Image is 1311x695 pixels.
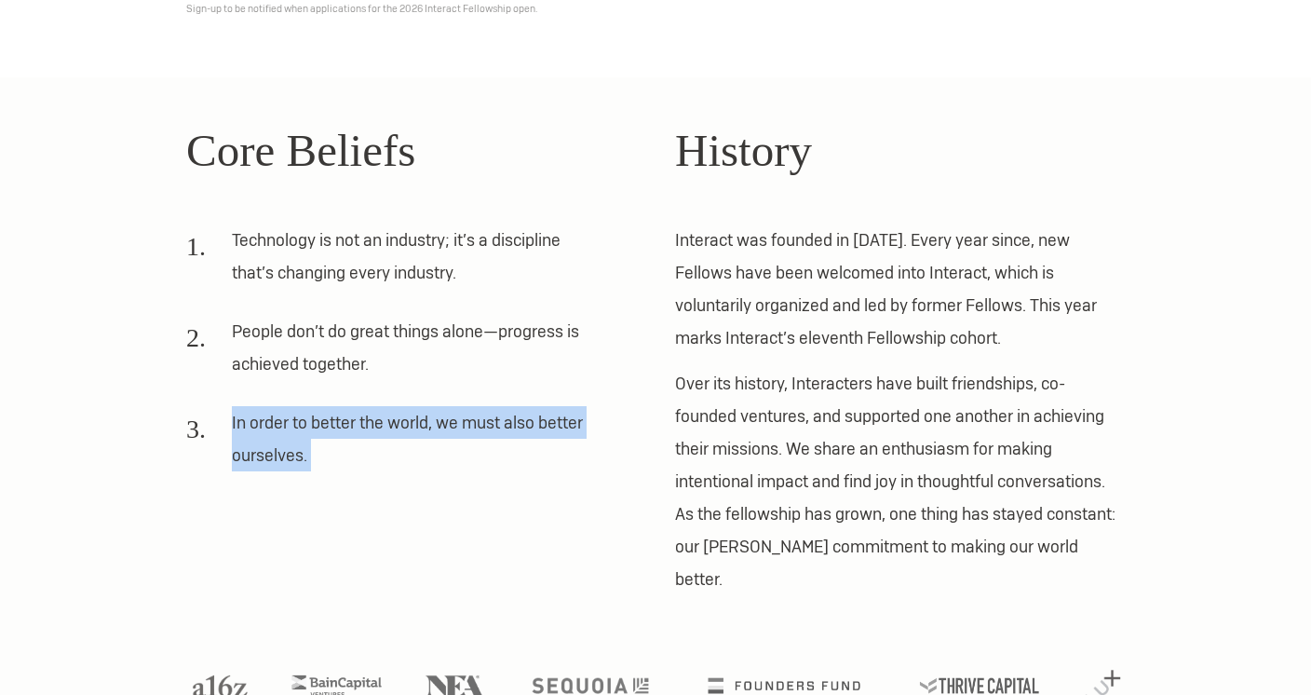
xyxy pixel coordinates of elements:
li: In order to better the world, we must also better ourselves. [186,406,597,484]
h2: Core Beliefs [186,116,636,185]
h2: History [675,116,1125,185]
img: Thrive Capital logo [920,678,1039,693]
p: Over its history, Interacters have built friendships, co-founded ventures, and supported one anot... [675,367,1125,595]
li: Technology is not an industry; it’s a discipline that’s changing every industry. [186,224,597,302]
li: People don’t do great things alone—progress is achieved together. [186,315,597,393]
img: Sequoia logo [532,678,648,693]
p: Interact was founded in [DATE]. Every year since, new Fellows have been welcomed into Interact, w... [675,224,1125,354]
img: Founders Fund logo [708,678,859,693]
